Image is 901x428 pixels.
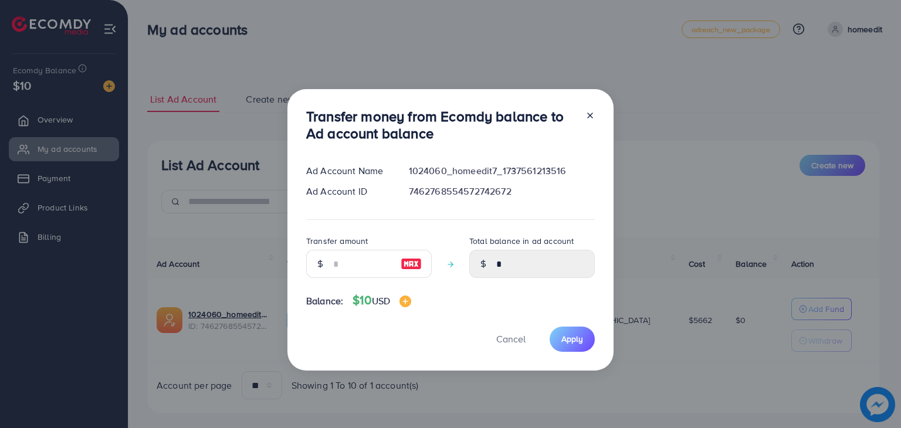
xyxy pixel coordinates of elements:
div: 1024060_homeedit7_1737561213516 [399,164,604,178]
span: USD [372,294,390,307]
img: image [399,295,411,307]
button: Apply [550,327,595,352]
label: Transfer amount [306,235,368,247]
h3: Transfer money from Ecomdy balance to Ad account balance [306,108,576,142]
div: Ad Account Name [297,164,399,178]
span: Cancel [496,332,526,345]
div: Ad Account ID [297,185,399,198]
span: Apply [561,333,583,345]
img: image [401,257,422,271]
span: Balance: [306,294,343,308]
h4: $10 [353,293,411,308]
div: 7462768554572742672 [399,185,604,198]
label: Total balance in ad account [469,235,574,247]
button: Cancel [482,327,540,352]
